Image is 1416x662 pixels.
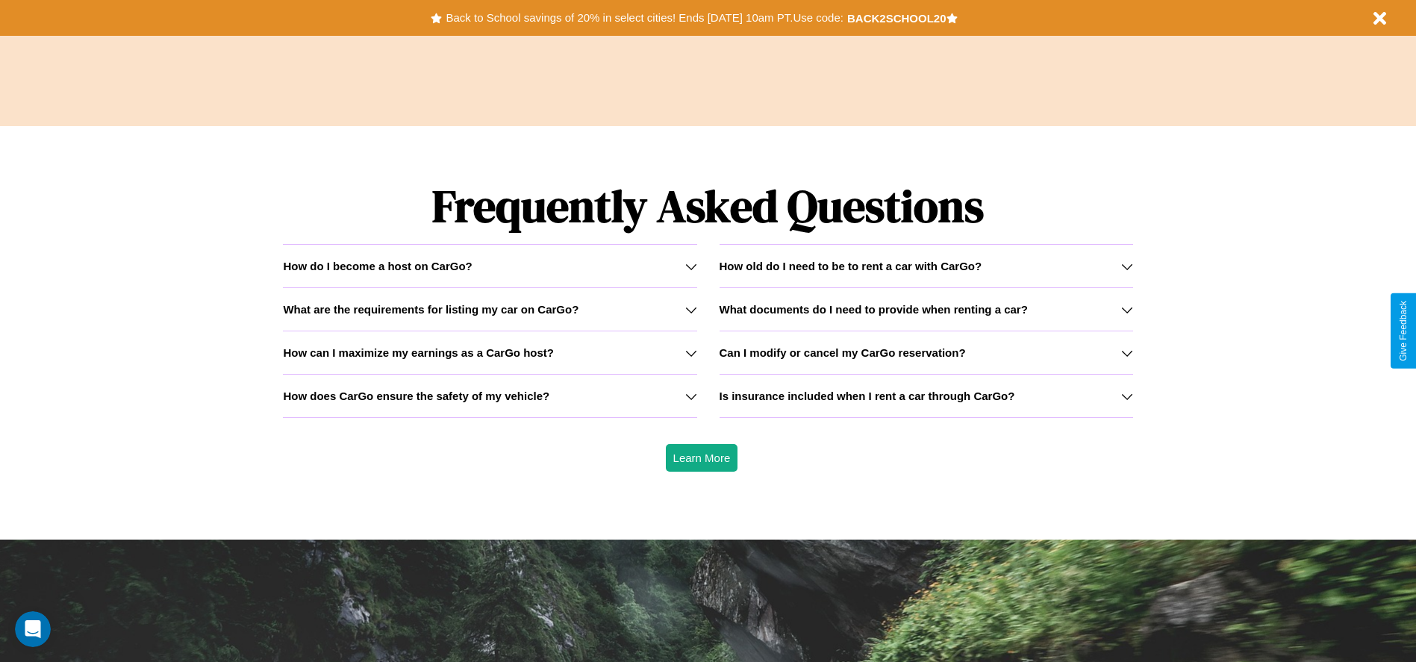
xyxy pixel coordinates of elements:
[720,346,966,359] h3: Can I modify or cancel my CarGo reservation?
[442,7,846,28] button: Back to School savings of 20% in select cities! Ends [DATE] 10am PT.Use code:
[720,390,1015,402] h3: Is insurance included when I rent a car through CarGo?
[666,444,738,472] button: Learn More
[720,303,1028,316] h3: What documents do I need to provide when renting a car?
[283,260,472,272] h3: How do I become a host on CarGo?
[847,12,946,25] b: BACK2SCHOOL20
[1398,301,1409,361] div: Give Feedback
[720,260,982,272] h3: How old do I need to be to rent a car with CarGo?
[283,303,578,316] h3: What are the requirements for listing my car on CarGo?
[15,611,51,647] iframe: Intercom live chat
[283,168,1132,244] h1: Frequently Asked Questions
[283,390,549,402] h3: How does CarGo ensure the safety of my vehicle?
[283,346,554,359] h3: How can I maximize my earnings as a CarGo host?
